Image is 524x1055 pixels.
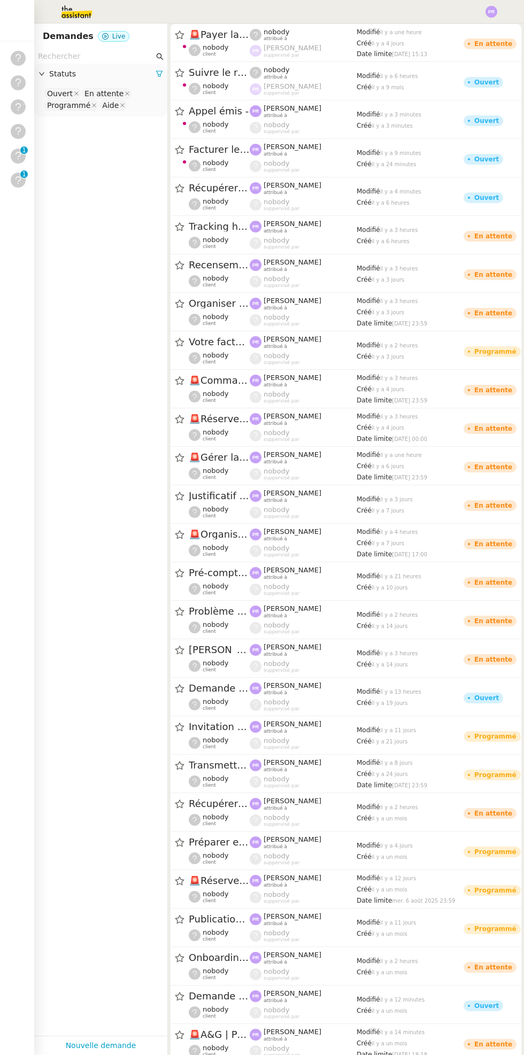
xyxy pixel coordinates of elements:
[189,530,250,539] span: Organiser le buffet pour le pot de départ
[250,412,357,426] app-user-label: attribué à
[357,611,380,618] span: Modifié
[264,258,321,266] span: [PERSON_NAME]
[250,452,261,463] img: svg
[474,618,512,624] div: En attente
[372,623,408,629] span: il y a 14 jours
[264,421,287,426] span: attribué à
[372,354,404,360] span: il y a 3 jours
[189,414,250,424] span: Réserver hôtel pour 4 personnes
[102,100,119,110] div: Aide
[264,566,321,574] span: [PERSON_NAME]
[474,41,512,47] div: En attente
[380,529,418,535] span: il y a 4 heures
[99,100,127,111] nz-select-item: Aide
[380,29,422,35] span: il y a une heure
[189,390,250,404] app-user-detailed-label: client
[372,309,404,315] span: il y a 3 jours
[372,123,413,129] span: il y a 3 minutes
[264,398,299,404] span: suppervisé par
[372,508,404,514] span: il y a 7 jours
[357,40,372,47] span: Créé
[357,385,372,393] span: Créé
[250,490,261,502] img: svg
[189,376,250,385] span: Commander des échantillons en urgence
[264,536,287,542] span: attribué à
[264,36,287,42] span: attribué à
[357,160,372,168] span: Créé
[264,267,287,273] span: attribué à
[264,390,289,398] span: nobody
[474,387,512,393] div: En attente
[250,567,261,579] img: svg
[203,43,228,51] span: nobody
[82,88,132,99] nz-select-item: En attente
[189,582,250,596] app-user-detailed-label: client
[264,159,289,167] span: nobody
[264,305,287,311] span: attribué à
[372,161,417,167] span: il y a 24 minutes
[203,321,216,327] span: client
[189,337,250,347] span: Votre facture électronique EDF au format PDF
[250,451,357,464] app-user-label: attribué à
[380,189,421,195] span: il y a 4 minutes
[250,429,357,443] app-user-label: suppervisé par
[264,167,299,173] span: suppervisé par
[189,82,250,96] app-user-detailed-label: client
[264,552,299,558] span: suppervisé par
[380,497,413,502] span: il y a 3 jours
[189,120,250,134] app-user-detailed-label: client
[203,244,216,250] span: client
[189,452,201,463] span: 🚨
[250,275,357,289] app-user-label: suppervisé par
[189,159,250,173] app-user-detailed-label: client
[264,228,287,234] span: attribué à
[264,527,321,536] span: [PERSON_NAME]
[474,233,512,239] div: En attente
[357,122,372,129] span: Créé
[380,343,418,348] span: il y a 2 heures
[357,397,392,404] span: Date limite
[189,106,250,116] span: Appel émis -
[372,463,404,469] span: il y a 6 jours
[250,159,357,173] app-user-label: suppervisé par
[380,452,422,458] span: il y a une heure
[189,568,250,578] span: Pré-comptabilité - juillet / aout 2025
[357,424,372,431] span: Créé
[264,181,321,189] span: [PERSON_NAME]
[264,206,299,212] span: suppervisé par
[357,83,372,91] span: Créé
[372,41,404,46] span: il y a 4 jours
[189,274,250,288] app-user-detailed-label: client
[189,620,250,634] app-user-detailed-label: client
[250,182,261,194] img: svg
[189,145,250,154] span: Facturer le relevé 250915-VTF-01-62693
[264,352,289,360] span: nobody
[380,112,421,118] span: il y a 3 minutes
[189,68,250,77] span: Suivre le renouvellement produit Trimble
[486,6,497,18] img: svg
[357,342,380,349] span: Modifié
[47,100,90,110] div: Programmé
[203,629,216,634] span: client
[380,573,421,579] span: il y a 21 heures
[372,540,404,546] span: il y a 7 jours
[250,66,357,80] app-user-label: attribué à
[203,428,228,436] span: nobody
[392,398,427,404] span: [DATE] 23:59
[357,50,392,58] span: Date limite
[372,84,404,90] span: il y a 9 mois
[189,453,250,462] span: Gérer la rémunération de fin de stage
[250,606,261,617] img: svg
[264,629,299,635] span: suppervisé par
[203,552,216,557] span: client
[357,413,380,420] span: Modifié
[474,656,512,663] div: En attente
[203,620,228,629] span: nobody
[203,313,228,321] span: nobody
[264,489,321,497] span: [PERSON_NAME]
[264,121,289,129] span: nobody
[250,298,261,309] img: svg
[250,105,261,117] img: svg
[250,297,357,311] app-user-label: attribué à
[49,68,156,80] span: Statuts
